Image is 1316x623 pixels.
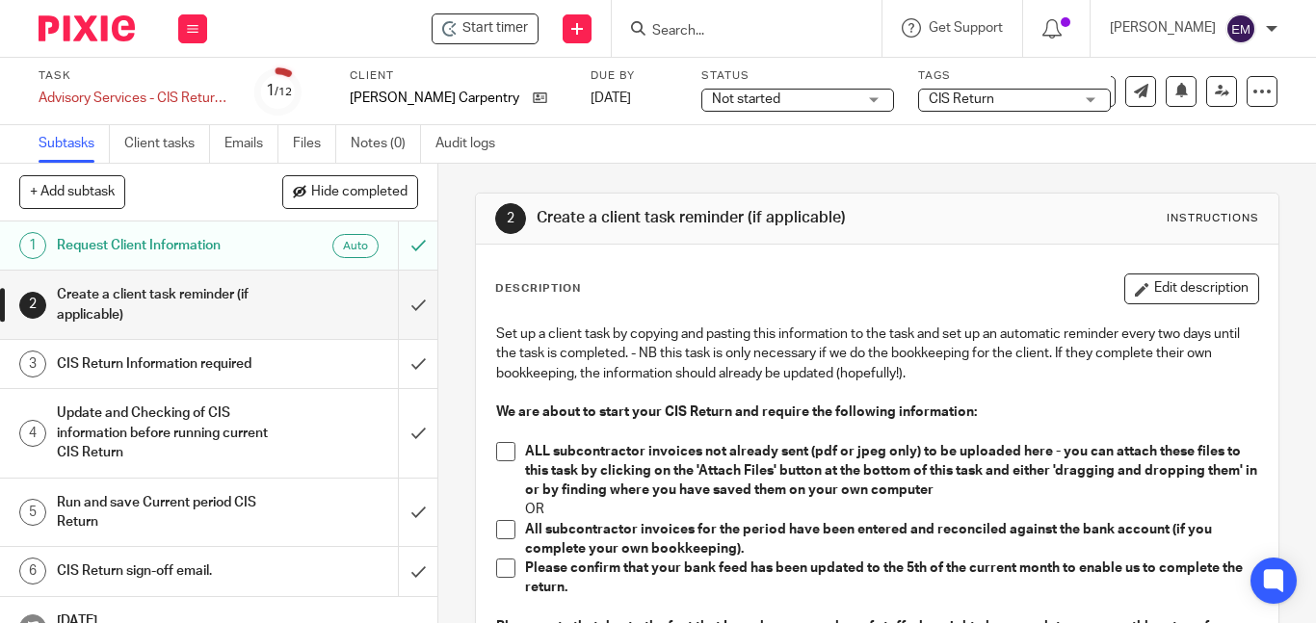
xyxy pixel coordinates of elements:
span: Start timer [462,18,528,39]
a: Subtasks [39,125,110,163]
div: 6 [19,558,46,584]
h1: Update and Checking of CIS information before running current CIS Return [57,399,272,467]
span: Not started [712,92,780,106]
div: 4 [19,420,46,447]
a: Audit logs [435,125,510,163]
strong: We are about to start your CIS Return and require the following information: [496,405,977,419]
span: Hide completed [311,185,408,200]
h1: CIS Return sign-off email. [57,557,272,585]
strong: All subcontractor invoices for the period have been entered and reconciled against the bank accou... [525,523,1215,556]
div: Advisory Services - CIS Return Reporting [39,89,231,108]
p: OR [525,500,1258,519]
button: Hide completed [282,175,418,208]
a: Files [293,125,336,163]
span: Get Support [929,21,1003,35]
label: Due by [591,68,677,84]
div: 1 [19,232,46,259]
div: 2 [19,292,46,319]
div: 3 [19,350,46,377]
div: Instructions [1167,211,1259,226]
p: [PERSON_NAME] Carpentry Ltd [350,89,523,108]
h1: Create a client task reminder (if applicable) [537,208,918,228]
div: Auto [332,234,379,258]
small: /12 [275,87,292,97]
img: Pixie [39,15,135,41]
a: Emails [224,125,278,163]
a: Client tasks [124,125,210,163]
h1: CIS Return Information required [57,350,272,378]
div: MJ Williams Carpentry Ltd - Advisory Services - CIS Return Reporting [432,13,539,44]
p: [PERSON_NAME] [1110,18,1216,38]
label: Status [701,68,894,84]
label: Task [39,68,231,84]
strong: Please confirm that your bank feed has been updated to the 5th of the current month to enable us ... [525,561,1246,594]
img: svg%3E [1225,13,1256,44]
p: Description [495,281,581,297]
button: + Add subtask [19,175,125,208]
span: CIS Return [929,92,994,106]
h1: Request Client Information [57,231,272,260]
h1: Run and save Current period CIS Return [57,488,272,537]
h1: Create a client task reminder (if applicable) [57,280,272,329]
div: 5 [19,499,46,526]
a: Notes (0) [351,125,421,163]
span: [DATE] [591,91,631,105]
button: Edit description [1124,273,1259,304]
strong: ALL subcontractor invoices not already sent (pdf or jpeg only) to be uploaded here - you can atta... [525,445,1260,498]
label: Tags [918,68,1111,84]
p: Set up a client task by copying and pasting this information to the task and set up an automatic ... [496,324,1258,383]
label: Client [350,68,566,84]
div: 2 [495,203,526,234]
input: Search [650,23,824,40]
div: 1 [266,80,292,102]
